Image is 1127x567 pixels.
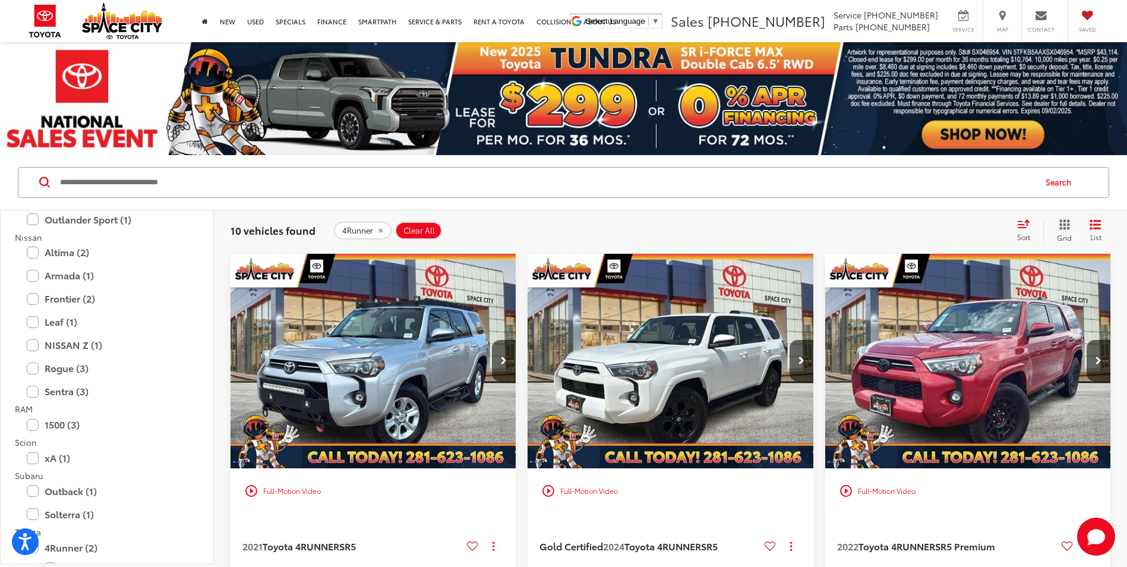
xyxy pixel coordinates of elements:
[483,535,504,556] button: Actions
[527,254,814,469] img: 2024 Toyota 4RUNNER 4X4 SR5 V6 4WD
[603,539,624,553] span: 2024
[950,26,977,33] span: Service
[790,541,792,551] span: dropdown dots
[1087,340,1110,382] button: Next image
[1074,26,1100,33] span: Saved
[527,254,814,468] div: 2024 Toyota 4RUNNER SR5 0
[1090,232,1101,242] span: List
[15,231,42,243] span: Nissan
[15,403,33,415] span: RAM
[230,254,517,468] a: 2021 Toyota 4RUNNER 4X2 SR5 V6 2wd2021 Toyota 4RUNNER 4X2 SR5 V6 2wd2021 Toyota 4RUNNER 4X2 SR5 V...
[527,254,814,468] a: 2024 Toyota 4RUNNER 4X4 SR5 V6 4WD2024 Toyota 4RUNNER 4X4 SR5 V6 4WD2024 Toyota 4RUNNER 4X4 SR5 V...
[624,539,701,553] span: Toyota 4RUNNER
[334,222,392,240] button: remove 4Runner
[1028,26,1055,33] span: Contact
[342,226,373,235] span: 4Runner
[27,358,187,379] label: Rogue (3)
[671,11,704,30] span: Sales
[652,17,659,26] span: ▼
[1043,219,1081,242] button: Grid View
[59,168,1034,197] input: Search by Make, Model, or Keyword
[858,539,935,553] span: Toyota 4RUNNER
[27,209,187,230] label: Outlander Sport (1)
[27,481,187,502] label: Outback (1)
[825,254,1112,468] a: 2022 Toyota 4RUNNER 4X4 SR5 PREMIUM V6 4WD2022 Toyota 4RUNNER 4X4 SR5 PREMIUM V6 4WD2022 Toyota 4...
[27,537,187,558] label: 4Runner (2)
[82,2,162,39] img: Space City Toyota
[837,539,858,553] span: 2022
[27,311,187,332] label: Leaf (1)
[493,541,494,551] span: dropdown dots
[263,539,339,553] span: Toyota 4RUNNER
[230,254,517,468] div: 2021 Toyota 4RUNNER SR5 0
[492,340,516,382] button: Next image
[27,504,187,525] label: Solterra (1)
[27,335,187,355] label: NISSAN Z (1)
[27,265,187,286] label: Armada (1)
[231,223,315,237] span: 10 vehicles found
[864,9,938,21] span: [PHONE_NUMBER]
[855,21,930,33] span: [PHONE_NUMBER]
[242,540,462,553] a: 2021Toyota 4RUNNERSR5
[837,540,1057,553] a: 2022Toyota 4RUNNERSR5 Premium
[15,470,43,481] span: Subaru
[403,226,435,235] span: Clear All
[586,17,659,26] a: Select Language​
[395,222,442,240] button: Clear All
[27,414,187,435] label: 1500 (3)
[339,539,356,553] span: SR5
[27,288,187,309] label: Frontier (2)
[708,11,825,30] span: [PHONE_NUMBER]
[1081,219,1110,242] button: List View
[1057,232,1072,242] span: Grid
[1034,168,1088,197] button: Search
[27,448,187,468] label: xA (1)
[27,381,187,402] label: Sentra (3)
[242,539,263,553] span: 2021
[781,535,801,556] button: Actions
[1011,219,1043,242] button: Select sort value
[1077,518,1115,556] button: Toggle Chat Window
[230,254,517,469] img: 2021 Toyota 4RUNNER 4X2 SR5 V6 2wd
[15,436,37,448] span: Scion
[834,21,853,33] span: Parts
[1077,518,1115,556] svg: Start Chat
[834,9,861,21] span: Service
[825,254,1112,470] img: 2022 Toyota 4RUNNER 4X4 SR5 PREMIUM V6 4WD
[989,26,1015,33] span: Map
[539,539,603,553] span: Gold Certified
[586,17,645,26] span: Select Language
[539,540,759,553] a: Gold Certified2024Toyota 4RUNNERSR5
[15,526,41,538] span: Toyota
[935,539,995,553] span: SR5 Premium
[790,340,813,382] button: Next image
[701,539,718,553] span: SR5
[825,254,1112,468] div: 2022 Toyota 4RUNNER SR5 Premium 0
[27,242,187,263] label: Altima (2)
[1017,232,1030,242] span: Sort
